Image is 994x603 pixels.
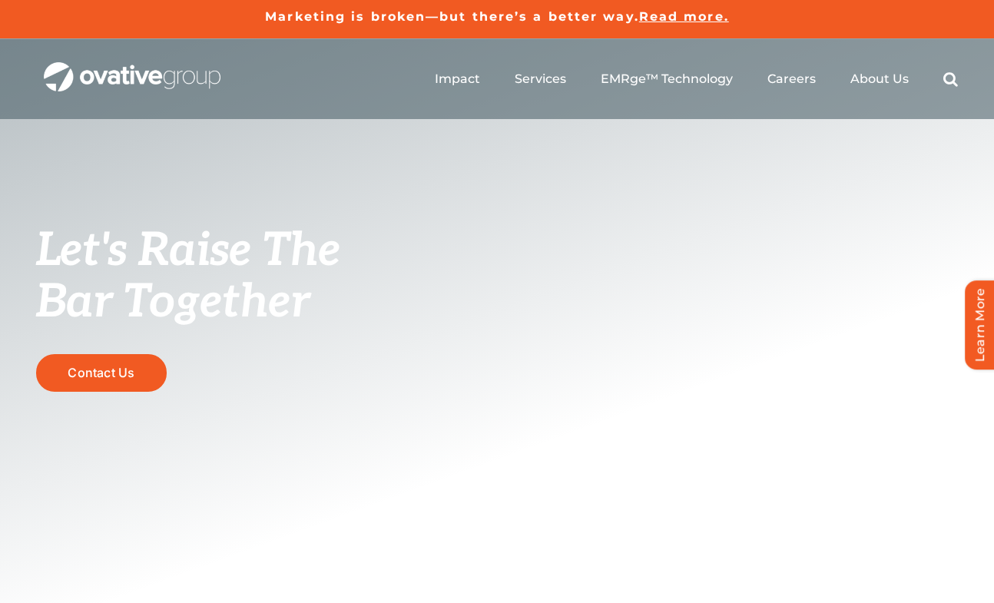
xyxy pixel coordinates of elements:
[44,61,220,75] a: OG_Full_horizontal_WHT
[767,71,816,87] a: Careers
[36,224,341,279] span: Let's Raise The
[435,71,480,87] a: Impact
[515,71,566,87] a: Services
[850,71,909,87] a: About Us
[639,9,729,24] a: Read more.
[601,71,733,87] a: EMRge™ Technology
[265,9,639,24] a: Marketing is broken—but there’s a better way.
[68,366,134,380] span: Contact Us
[943,71,958,87] a: Search
[36,354,167,392] a: Contact Us
[435,55,958,104] nav: Menu
[36,275,310,330] span: Bar Together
